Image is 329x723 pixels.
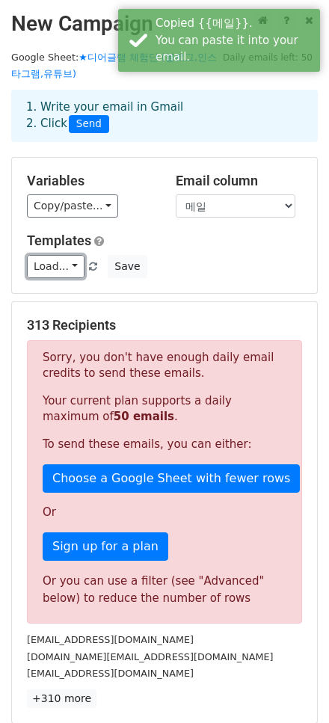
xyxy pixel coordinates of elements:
[15,99,314,133] div: 1. Write your email in Gmail 2. Click
[27,668,194,679] small: [EMAIL_ADDRESS][DOMAIN_NAME]
[254,651,329,723] div: 채팅 위젯
[108,255,147,278] button: Save
[43,437,286,452] p: To send these emails, you can either:
[27,634,194,645] small: [EMAIL_ADDRESS][DOMAIN_NAME]
[43,393,286,425] p: Your current plan supports a daily maximum of .
[43,573,286,606] div: Or you can use a filter (see "Advanced" below) to reduce the number of rows
[43,532,168,561] a: Sign up for a plan
[27,173,153,189] h5: Variables
[11,11,318,37] h2: New Campaign
[11,52,217,80] a: ★디어글램 체험단 (블로그,인스타그램,유튜브)
[27,233,91,248] a: Templates
[69,115,109,133] span: Send
[43,350,286,381] p: Sorry, you don't have enough daily email credits to send these emails.
[27,255,84,278] a: Load...
[27,194,118,218] a: Copy/paste...
[156,15,314,66] div: Copied {{메일}}. You can paste it into your email.
[27,689,96,708] a: +310 more
[27,651,273,662] small: [DOMAIN_NAME][EMAIL_ADDRESS][DOMAIN_NAME]
[43,505,286,520] p: Or
[43,464,300,493] a: Choose a Google Sheet with fewer rows
[11,52,217,80] small: Google Sheet:
[27,317,302,333] h5: 313 Recipients
[254,651,329,723] iframe: Chat Widget
[114,410,174,423] strong: 50 emails
[176,173,302,189] h5: Email column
